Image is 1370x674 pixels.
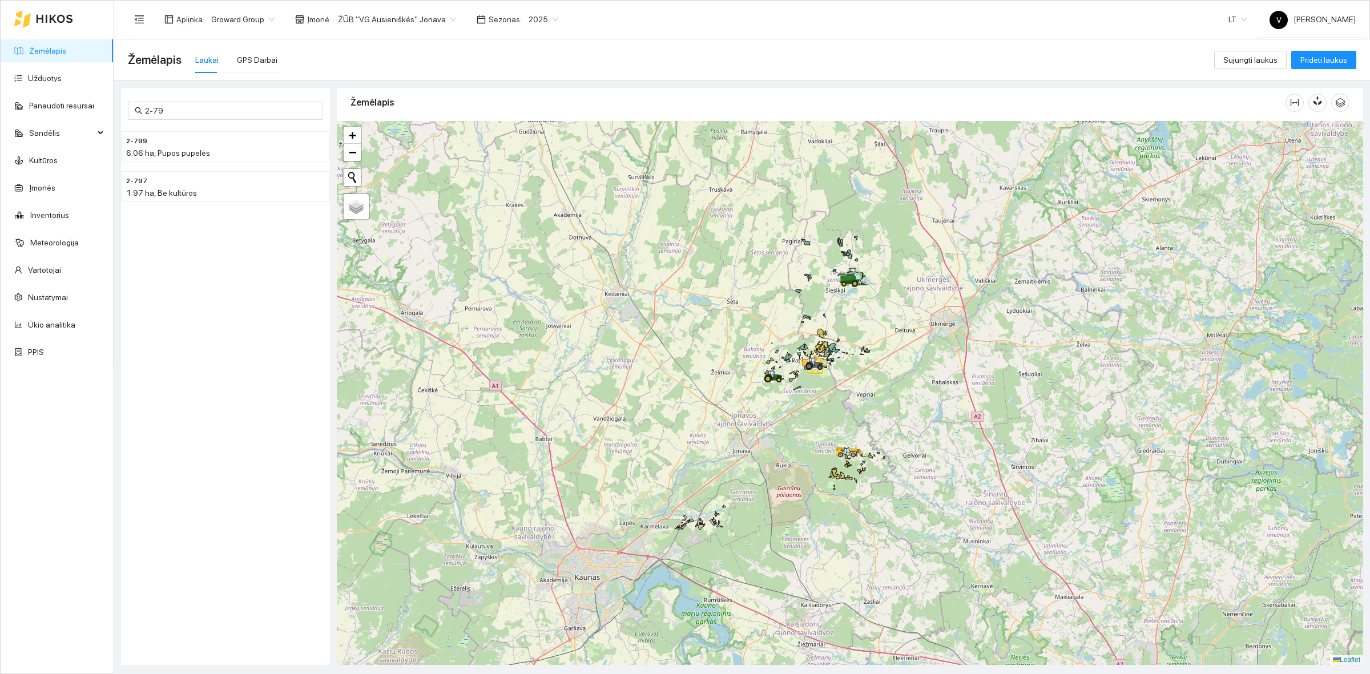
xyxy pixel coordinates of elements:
span: Žemėlapis [128,51,182,69]
span: 2-799 [126,136,147,147]
span: search [135,107,143,115]
span: Groward Group [211,11,275,28]
div: Žemėlapis [350,86,1286,119]
a: Ūkio analitika [28,320,75,329]
a: Įmonės [29,183,55,192]
span: ŽŪB "VG Ausieniškės" Jonava [338,11,456,28]
span: 6.06 ha, Pupos pupelės [126,148,210,158]
a: Sujungti laukus [1214,55,1287,64]
div: Laukai [195,54,219,66]
span: 2025 [529,11,558,28]
span: Sandėlis [29,122,94,144]
a: Žemėlapis [29,46,66,55]
span: − [349,145,356,159]
a: PPIS [28,348,44,357]
span: LT [1228,11,1247,28]
a: Inventorius [30,211,69,220]
a: Nustatymai [28,293,68,302]
a: Zoom out [344,144,361,161]
span: menu-fold [134,14,144,25]
button: Sujungti laukus [1214,51,1287,69]
a: Užduotys [28,74,62,83]
span: Sezonas : [489,13,522,26]
button: menu-fold [128,8,151,31]
span: Sujungti laukus [1223,54,1278,66]
span: 2-797 [126,176,147,187]
span: Pridėti laukus [1300,54,1347,66]
div: GPS Darbai [237,54,277,66]
span: layout [164,15,174,24]
span: calendar [477,15,486,24]
span: Įmonė : [307,13,331,26]
a: Pridėti laukus [1291,55,1356,64]
a: Leaflet [1333,656,1360,664]
button: Initiate a new search [344,169,361,186]
a: Meteorologija [30,238,79,247]
span: V [1276,11,1282,29]
span: column-width [1286,98,1303,107]
button: Pridėti laukus [1291,51,1356,69]
a: Kultūros [29,156,58,165]
button: column-width [1286,94,1304,112]
a: Layers [344,194,369,219]
a: Zoom in [344,127,361,144]
input: Paieška [145,104,316,117]
a: Vartotojai [28,265,61,275]
span: + [349,128,356,142]
span: 1.97 ha, Be kultūros [126,188,197,197]
span: Aplinka : [176,13,204,26]
span: shop [295,15,304,24]
a: Panaudoti resursai [29,101,94,110]
span: [PERSON_NAME] [1270,15,1356,24]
